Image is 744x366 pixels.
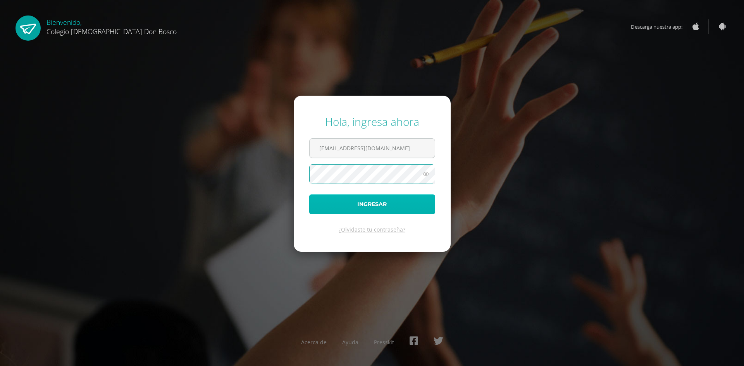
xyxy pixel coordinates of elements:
[46,27,177,36] span: Colegio [DEMOGRAPHIC_DATA] Don Bosco
[301,339,327,346] a: Acerca de
[310,139,435,158] input: Correo electrónico o usuario
[374,339,394,346] a: Presskit
[342,339,358,346] a: Ayuda
[631,19,690,34] span: Descarga nuestra app:
[309,194,435,214] button: Ingresar
[309,114,435,129] div: Hola, ingresa ahora
[339,226,405,233] a: ¿Olvidaste tu contraseña?
[46,15,177,36] div: Bienvenido,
